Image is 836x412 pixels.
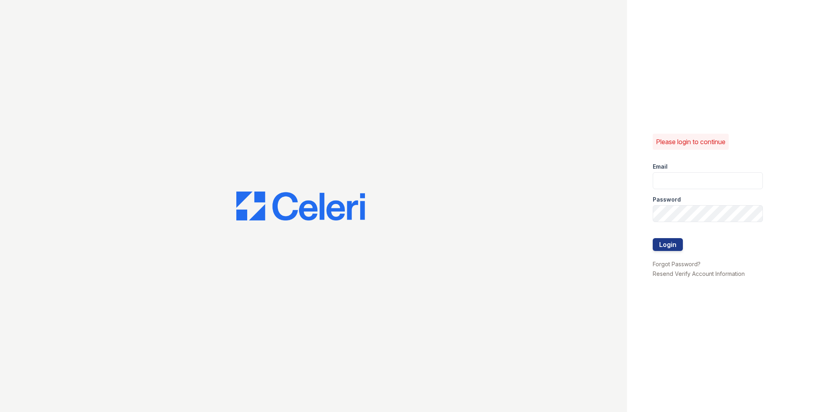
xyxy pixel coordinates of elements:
label: Password [653,196,681,204]
a: Resend Verify Account Information [653,270,745,277]
img: CE_Logo_Blue-a8612792a0a2168367f1c8372b55b34899dd931a85d93a1a3d3e32e68fde9ad4.png [236,192,365,220]
a: Forgot Password? [653,261,701,267]
p: Please login to continue [656,137,725,147]
button: Login [653,238,683,251]
label: Email [653,163,668,171]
